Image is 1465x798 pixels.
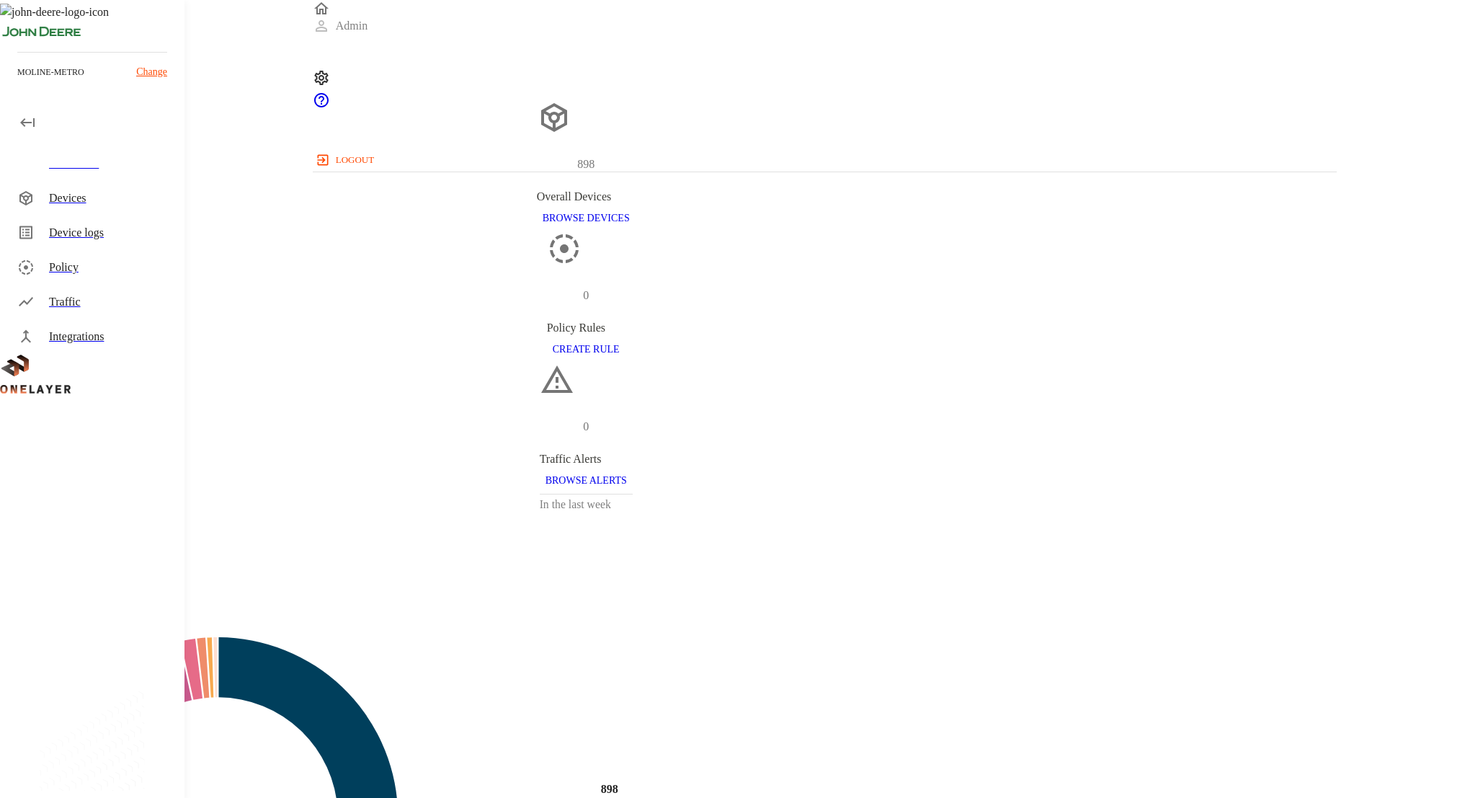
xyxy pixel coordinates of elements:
[336,17,368,35] p: Admin
[537,205,636,232] button: BROWSE DEVICES
[537,210,636,223] a: BROWSE DEVICES
[313,99,330,111] a: onelayer-support
[540,451,633,468] div: Traffic Alerts
[540,468,633,495] button: BROWSE ALERTS
[547,319,625,337] div: Policy Rules
[313,148,380,172] button: logout
[547,337,625,363] button: CREATE RULE
[313,148,1337,172] a: logout
[540,495,633,515] h3: In the last week
[540,474,633,486] a: BROWSE ALERTS
[583,287,589,304] p: 0
[547,342,625,355] a: CREATE RULE
[537,188,636,205] div: Overall Devices
[313,99,330,111] span: Support Portal
[601,781,618,798] h4: 898
[583,418,589,435] p: 0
